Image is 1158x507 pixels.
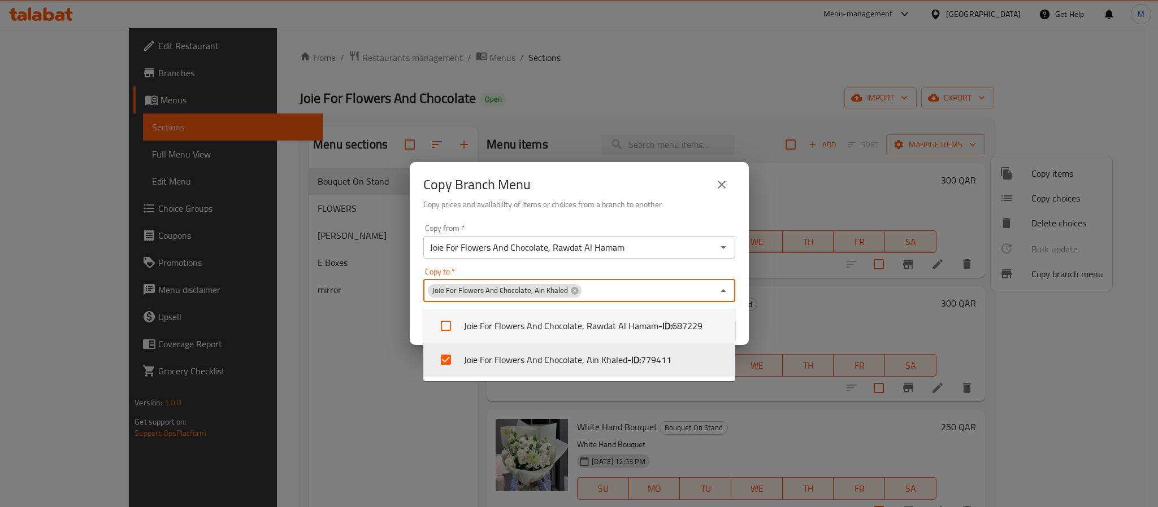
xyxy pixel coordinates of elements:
[641,353,671,366] span: 779411
[672,319,702,333] span: 687229
[708,171,735,198] button: close
[627,353,641,366] b: - ID:
[423,343,735,377] li: Joie For Flowers And Chocolate, Ain Khaled
[428,285,573,296] span: Joie For Flowers And Chocolate, Ain Khaled
[715,283,731,299] button: Close
[428,284,582,298] div: Joie For Flowers And Chocolate, Ain Khaled
[423,198,735,211] h6: Copy prices and availability of items or choices from a branch to another
[423,176,531,194] h2: Copy Branch Menu
[658,319,672,333] b: - ID:
[715,239,731,255] button: Open
[423,309,735,343] li: Joie For Flowers And Chocolate, Rawdat Al Hamam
